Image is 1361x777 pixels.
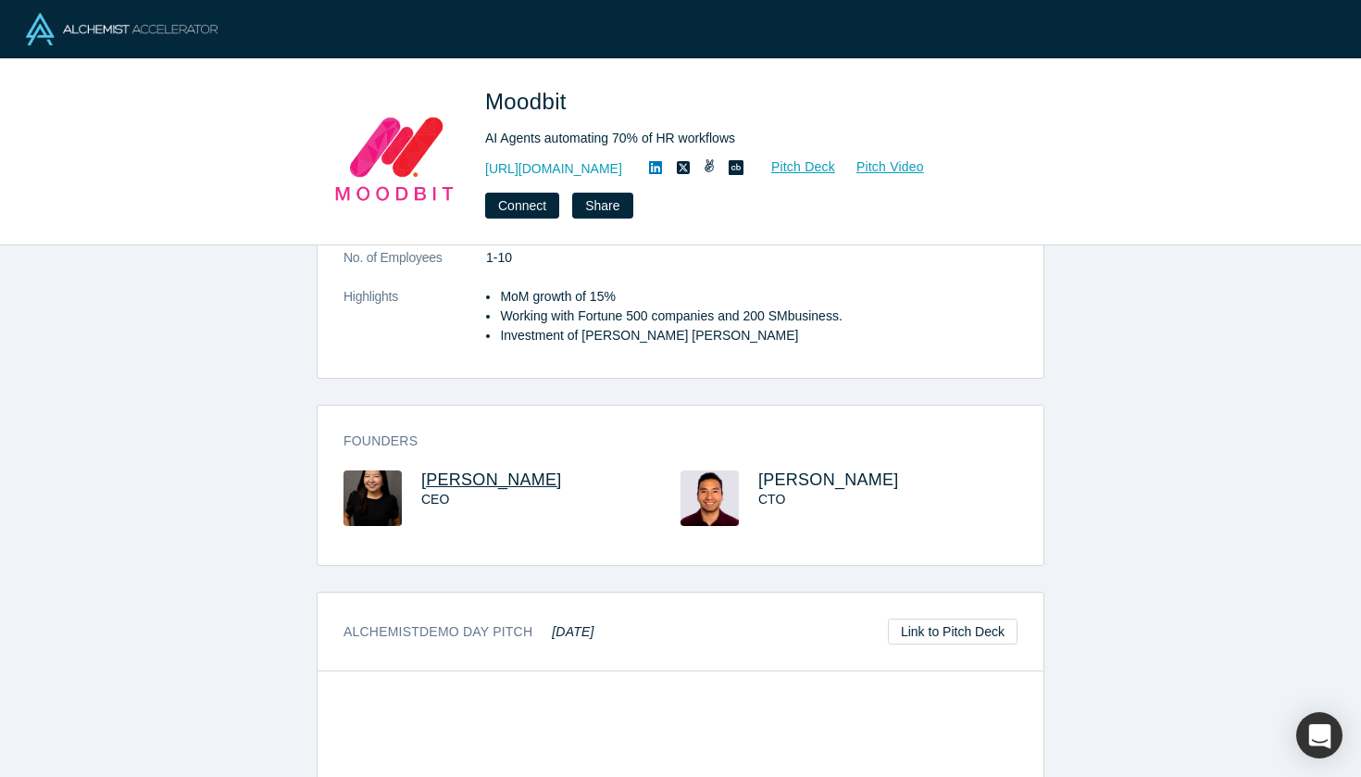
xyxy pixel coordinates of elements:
button: Connect [485,193,559,219]
dt: No. of Employees [343,248,486,287]
a: Link to Pitch Deck [888,619,1018,645]
a: [PERSON_NAME] [421,470,562,489]
em: [DATE] [552,624,593,639]
img: Alchemist Logo [26,13,218,45]
h3: Founders [343,432,992,451]
a: Pitch Video [836,157,925,178]
img: Miho Shoji's Profile Image [343,470,402,526]
dd: 1-10 [486,248,1018,268]
a: [URL][DOMAIN_NAME] [485,159,622,179]
a: [PERSON_NAME] [758,470,899,489]
img: Moodbit's Logo [330,85,459,215]
a: Pitch Deck [751,157,836,178]
img: Alfredo Jaldin's Profile Image [680,470,739,526]
h3: Alchemist Demo Day Pitch [343,622,594,642]
span: CEO [421,492,449,507]
span: Moodbit [485,89,573,114]
button: Share [572,193,632,219]
span: CTO [758,492,785,507]
div: AI Agents automating 70% of HR workflows [485,129,1004,148]
li: Working with Fortune 500 companies and 200 SMbusiness. [500,307,1018,326]
li: Investment of [PERSON_NAME] [PERSON_NAME] [500,326,1018,345]
li: MoM growth of 15% [500,287,1018,307]
dt: Highlights [343,287,486,365]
